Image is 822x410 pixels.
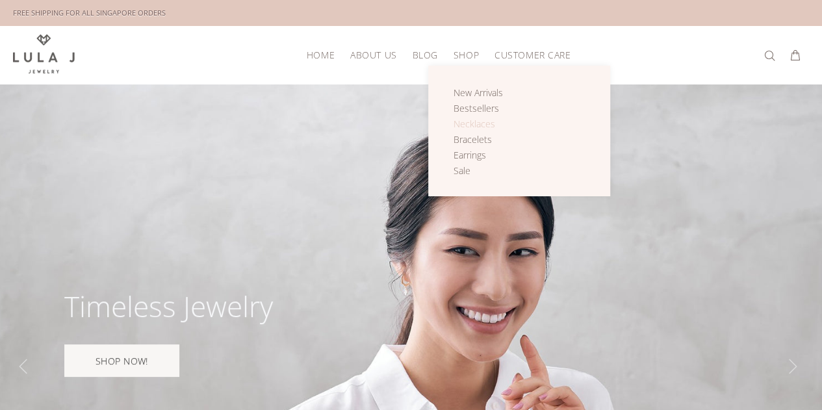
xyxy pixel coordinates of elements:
[454,149,486,161] span: Earrings
[299,45,342,65] a: HOME
[342,45,404,65] a: ABOUT US
[446,45,487,65] a: SHOP
[454,101,518,116] a: Bestsellers
[494,50,571,60] span: CUSTOMER CARE
[454,133,492,146] span: Bracelets
[412,50,437,60] span: BLOG
[350,50,396,60] span: ABOUT US
[454,147,518,163] a: Earrings
[307,50,335,60] span: HOME
[454,132,518,147] a: Bracelets
[454,102,499,114] span: Bestsellers
[454,86,503,99] span: New Arrivals
[13,6,166,20] div: FREE SHIPPING FOR ALL SINGAPORE ORDERS
[454,116,518,132] a: Necklaces
[454,163,518,179] a: Sale
[454,85,518,101] a: New Arrivals
[404,45,445,65] a: BLOG
[487,45,571,65] a: CUSTOMER CARE
[64,292,273,320] div: Timeless Jewelry
[454,164,470,177] span: Sale
[454,118,495,130] span: Necklaces
[454,50,479,60] span: SHOP
[64,344,179,377] a: SHOP NOW!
